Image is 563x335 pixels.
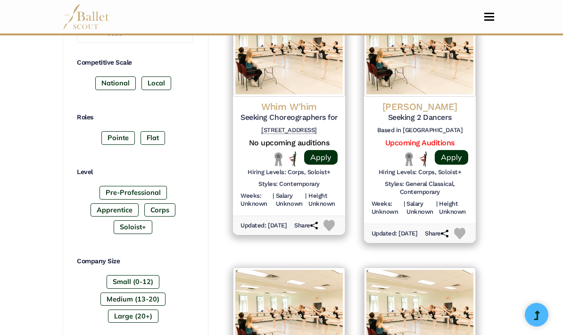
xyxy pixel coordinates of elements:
[240,113,337,123] h5: Seeking Choreographers for 2026 Production
[372,113,468,123] h5: Seeking 2 Dancers
[404,200,405,216] h6: |
[240,138,337,148] h5: No upcoming auditions
[372,230,418,238] h6: Updated: [DATE]
[436,200,438,216] h6: |
[323,220,335,231] img: Heart
[294,222,318,230] h6: Share
[273,192,274,208] h6: |
[276,192,304,208] h6: Salary Unknown
[141,131,165,144] label: Flat
[233,2,345,97] img: Logo
[77,167,193,177] h4: Level
[425,230,448,238] h6: Share
[99,186,167,199] label: Pre-Professional
[478,12,500,21] button: Toggle navigation
[372,200,402,216] h6: Weeks: Unknown
[406,200,434,216] h6: Salary Unknown
[385,138,455,147] a: Upcoming Auditions
[273,152,284,167] img: Local
[108,310,158,323] label: Large (20+)
[454,228,465,239] img: Heart
[372,180,468,196] h6: Styles: General Classical, Contemporary
[240,222,287,230] h6: Updated: [DATE]
[379,168,462,176] h6: Hiring Levels: Corps, Soloist+
[258,180,319,188] h6: Styles: Contemporary
[77,113,193,122] h4: Roles
[364,2,476,97] img: Logo
[289,151,296,167] img: All
[144,203,175,217] label: Corps
[240,100,337,113] h4: Whim W'him
[101,131,135,144] label: Pointe
[304,150,338,165] a: Apply
[372,126,468,134] h6: Based in [GEOGRAPHIC_DATA]
[403,152,415,167] img: Local
[240,192,271,208] h6: Weeks: Unknown
[95,76,136,90] label: National
[100,293,166,306] label: Medium (13-20)
[107,275,159,288] label: Small (0-12)
[77,58,193,67] h4: Competitive Scale
[248,168,331,176] h6: Hiring Levels: Corps, Soloist+
[91,203,139,217] label: Apprentice
[308,192,338,208] h6: Height Unknown
[305,192,306,208] h6: |
[141,76,171,90] label: Local
[439,200,468,216] h6: Height Unknown
[372,100,468,113] h4: [PERSON_NAME]
[77,257,193,266] h4: Company Size
[435,150,468,165] a: Apply
[114,220,152,234] label: Soloist+
[420,151,427,167] img: All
